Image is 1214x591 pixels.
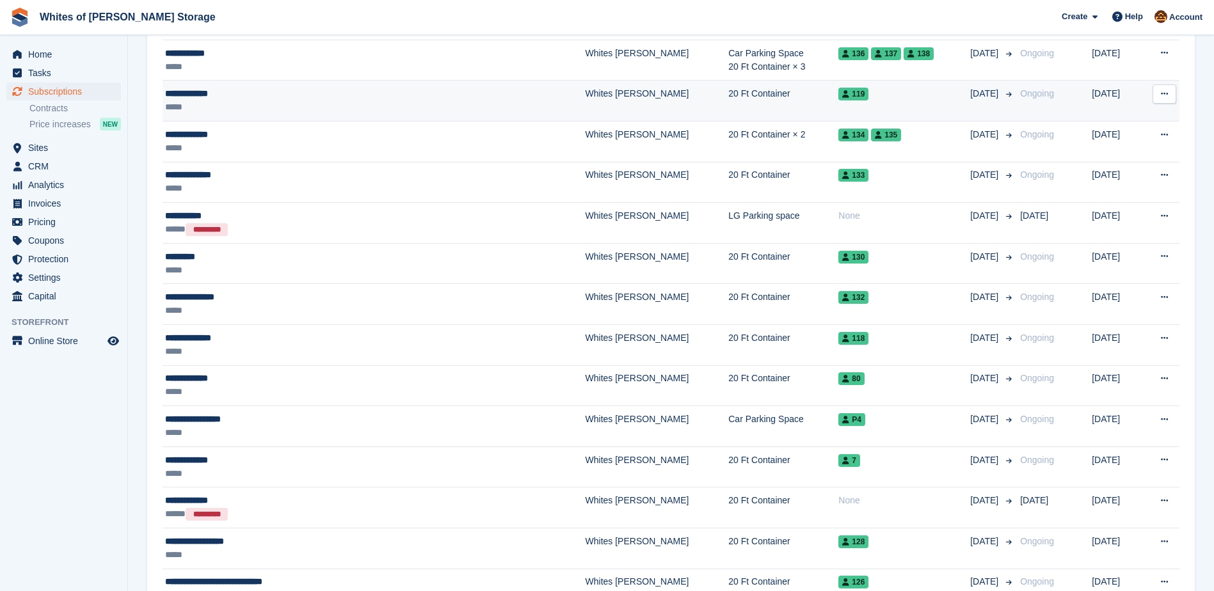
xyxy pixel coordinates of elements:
a: menu [6,45,121,63]
td: 20 Ft Container [728,162,838,203]
span: 135 [871,129,901,141]
span: Ongoing [1020,48,1054,58]
span: 138 [904,47,934,60]
a: menu [6,83,121,100]
div: NEW [100,118,121,130]
td: 20 Ft Container [728,81,838,122]
span: Tasks [28,64,105,82]
span: Ongoing [1020,455,1054,465]
span: [DATE] [970,128,1001,141]
span: 132 [838,291,868,304]
td: [DATE] [1092,243,1142,284]
td: 20 Ft Container [728,528,838,569]
span: Ongoing [1020,536,1054,546]
a: menu [6,332,121,350]
td: 20 Ft Container [728,325,838,366]
a: menu [6,213,121,231]
td: Whites [PERSON_NAME] [586,325,729,366]
td: 20 Ft Container [728,365,838,406]
td: [DATE] [1092,487,1142,528]
span: Home [28,45,105,63]
span: [DATE] [970,250,1001,264]
span: [DATE] [970,209,1001,223]
span: 136 [838,47,868,60]
td: Whites [PERSON_NAME] [586,528,729,569]
span: [DATE] [970,87,1001,100]
span: Ongoing [1020,373,1054,383]
span: Ongoing [1020,576,1054,587]
a: Contracts [29,102,121,114]
a: menu [6,64,121,82]
a: Preview store [106,333,121,349]
span: Coupons [28,232,105,249]
span: 128 [838,535,868,548]
td: [DATE] [1092,284,1142,325]
span: [DATE] [970,168,1001,182]
span: Ongoing [1020,414,1054,424]
span: Storefront [12,316,127,329]
td: [DATE] [1092,81,1142,122]
span: Ongoing [1020,169,1054,180]
a: menu [6,250,121,268]
span: 137 [871,47,901,60]
span: [DATE] [970,372,1001,385]
span: Online Store [28,332,105,350]
a: menu [6,157,121,175]
a: menu [6,232,121,249]
td: Car Parking Space 20 Ft Container × 3 [728,40,838,81]
td: 20 Ft Container × 2 [728,122,838,162]
span: Ongoing [1020,129,1054,139]
td: Car Parking Space [728,406,838,447]
td: Whites [PERSON_NAME] [586,487,729,528]
a: menu [6,287,121,305]
td: 20 Ft Container [728,284,838,325]
td: Whites [PERSON_NAME] [586,243,729,284]
span: Analytics [28,176,105,194]
span: 118 [838,332,868,345]
span: Ongoing [1020,292,1054,302]
td: Whites [PERSON_NAME] [586,122,729,162]
span: Ongoing [1020,88,1054,98]
span: Account [1169,11,1202,24]
td: 20 Ft Container [728,487,838,528]
span: [DATE] [970,575,1001,588]
img: stora-icon-8386f47178a22dfd0bd8f6a31ec36ba5ce8667c1dd55bd0f319d3a0aa187defe.svg [10,8,29,27]
span: P4 [838,413,865,426]
span: Capital [28,287,105,305]
a: menu [6,269,121,287]
span: Ongoing [1020,333,1054,343]
td: Whites [PERSON_NAME] [586,365,729,406]
td: Whites [PERSON_NAME] [586,406,729,447]
span: [DATE] [970,413,1001,426]
span: Sites [28,139,105,157]
a: menu [6,194,121,212]
span: Pricing [28,213,105,231]
td: [DATE] [1092,365,1142,406]
span: [DATE] [970,535,1001,548]
td: [DATE] [1092,446,1142,487]
span: 133 [838,169,868,182]
span: [DATE] [970,290,1001,304]
td: [DATE] [1092,40,1142,81]
td: Whites [PERSON_NAME] [586,284,729,325]
span: Help [1125,10,1143,23]
td: 20 Ft Container [728,243,838,284]
span: 134 [838,129,868,141]
span: Invoices [28,194,105,212]
a: menu [6,176,121,194]
td: Whites [PERSON_NAME] [586,40,729,81]
td: Whites [PERSON_NAME] [586,162,729,203]
a: Price increases NEW [29,117,121,131]
span: [DATE] [970,453,1001,467]
span: 119 [838,88,868,100]
td: Whites [PERSON_NAME] [586,446,729,487]
span: Protection [28,250,105,268]
td: [DATE] [1092,528,1142,569]
span: 130 [838,251,868,264]
td: Whites [PERSON_NAME] [586,203,729,244]
img: Eddie White [1154,10,1167,23]
span: [DATE] [970,47,1001,60]
span: 126 [838,576,868,588]
td: [DATE] [1092,203,1142,244]
span: Ongoing [1020,251,1054,262]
